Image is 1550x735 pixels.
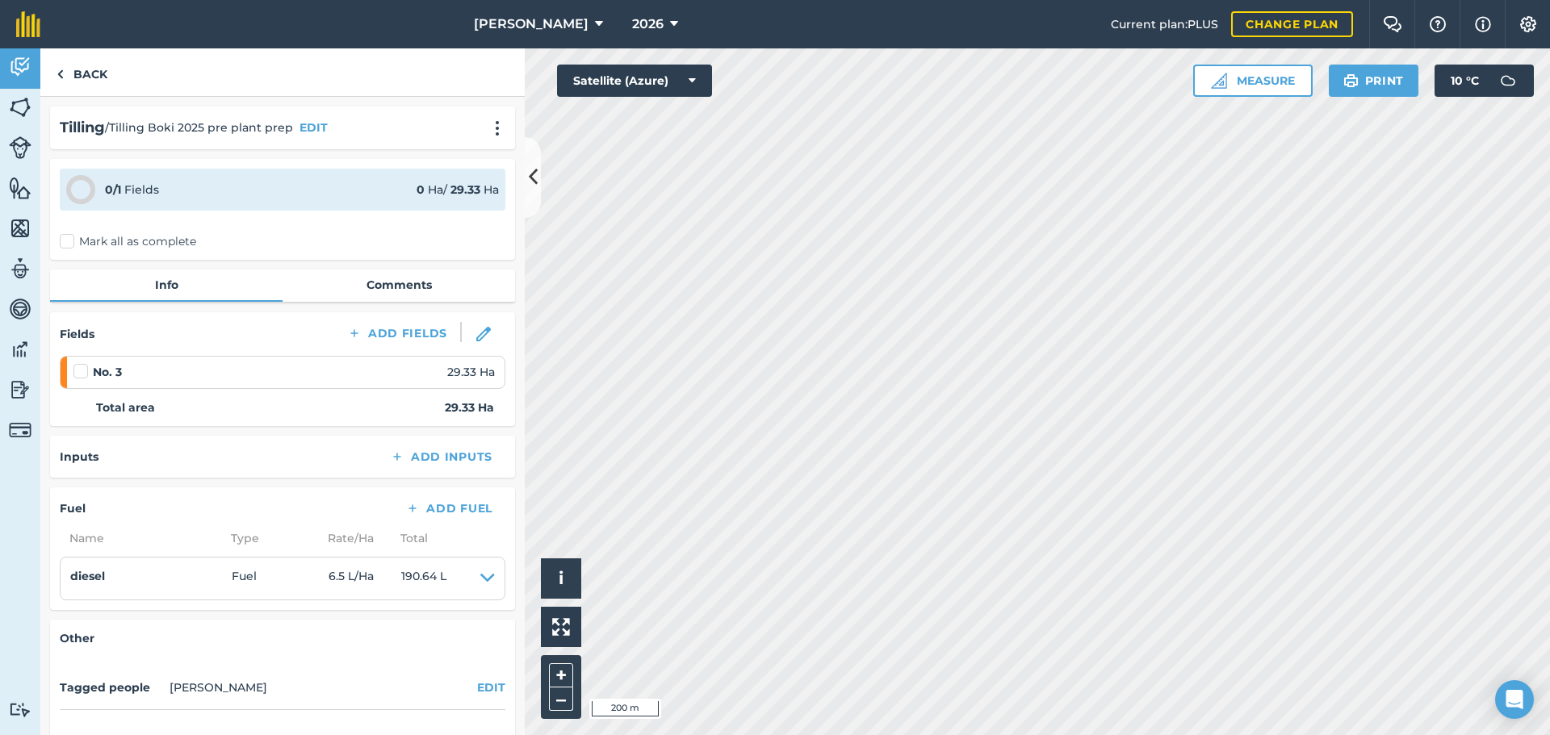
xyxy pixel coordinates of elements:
[450,182,480,197] strong: 29.33
[549,663,573,687] button: +
[559,568,563,588] span: i
[474,15,589,34] span: [PERSON_NAME]
[232,567,329,590] span: Fuel
[476,327,491,341] img: svg+xml;base64,PHN2ZyB3aWR0aD0iMTgiIGhlaWdodD0iMTgiIHZpZXdCb3g9IjAgMCAxOCAxOCIgZmlsbD0ibm9uZSIgeG...
[70,567,495,590] summary: dieselFuel6.5 L/Ha190.64 L
[93,363,122,381] strong: No. 3
[318,529,391,547] span: Rate/ Ha
[105,181,159,198] div: Fields
[447,363,495,381] span: 29.33 Ha
[283,269,515,300] a: Comments
[9,216,31,240] img: svg+xml;base64,PHN2ZyB4bWxucz0iaHR0cDovL3d3dy53My5vcmcvMjAwMC9zdmciIHdpZHRoPSI1NiIgaGVpZ2h0PSI2MC...
[552,618,570,636] img: Four arrows, one pointing top left, one top right, one bottom right and the last bottom left
[417,181,499,198] div: Ha / Ha
[40,48,124,96] a: Back
[70,567,232,585] h4: diesel
[477,679,505,696] button: EDIT
[105,182,121,197] strong: 0 / 1
[1329,65,1419,97] button: Print
[1111,15,1218,33] span: Current plan : PLUS
[16,11,40,37] img: fieldmargin Logo
[1451,65,1479,97] span: 10 ° C
[60,679,163,696] h4: Tagged people
[170,679,267,696] li: [PERSON_NAME]
[9,419,31,441] img: svg+xml;base64,PD94bWwgdmVyc2lvbj0iMS4wIiBlbmNvZGluZz0idXRmLTgiPz4KPCEtLSBHZW5lcmF0b3I6IEFkb2JlIE...
[392,497,505,520] button: Add Fuel
[1495,680,1534,719] div: Open Intercom Messenger
[60,233,196,250] label: Mark all as complete
[50,269,283,300] a: Info
[9,702,31,717] img: svg+xml;base64,PD94bWwgdmVyc2lvbj0iMS4wIiBlbmNvZGluZz0idXRmLTgiPz4KPCEtLSBHZW5lcmF0b3I6IEFkb2JlIE...
[549,687,573,711] button: –
[60,499,86,517] h4: Fuel
[391,529,428,547] span: Total
[9,337,31,361] img: svg+xml;base64,PD94bWwgdmVyc2lvbj0iMS4wIiBlbmNvZGluZz0idXRmLTgiPz4KPCEtLSBHZW5lcmF0b3I6IEFkb2JlIE...
[1193,65,1313,97] button: Measure
[1475,15,1491,34] img: svg+xml;base64,PHN2ZyB4bWxucz0iaHR0cDovL3d3dy53My5vcmcvMjAwMC9zdmciIHdpZHRoPSIxNyIgaGVpZ2h0PSIxNy...
[377,445,505,468] button: Add Inputs
[96,399,155,416] strong: Total area
[60,529,221,547] span: Name
[334,322,460,345] button: Add Fields
[1428,16,1447,32] img: A question mark icon
[1492,65,1524,97] img: svg+xml;base64,PD94bWwgdmVyc2lvbj0iMS4wIiBlbmNvZGluZz0idXRmLTgiPz4KPCEtLSBHZW5lcmF0b3I6IEFkb2JlIE...
[221,529,318,547] span: Type
[1211,73,1227,89] img: Ruler icon
[1435,65,1534,97] button: 10 °C
[1343,71,1359,90] img: svg+xml;base64,PHN2ZyB4bWxucz0iaHR0cDovL3d3dy53My5vcmcvMjAwMC9zdmciIHdpZHRoPSIxOSIgaGVpZ2h0PSIyNC...
[445,399,494,416] strong: 29.33 Ha
[60,116,105,140] h2: Tilling
[541,558,581,599] button: i
[57,65,64,84] img: svg+xml;base64,PHN2ZyB4bWxucz0iaHR0cDovL3d3dy53My5vcmcvMjAwMC9zdmciIHdpZHRoPSI5IiBoZWlnaHQ9IjI0Ii...
[557,65,712,97] button: Satellite (Azure)
[1231,11,1353,37] a: Change plan
[9,378,31,402] img: svg+xml;base64,PD94bWwgdmVyc2lvbj0iMS4wIiBlbmNvZGluZz0idXRmLTgiPz4KPCEtLSBHZW5lcmF0b3I6IEFkb2JlIE...
[488,120,507,136] img: svg+xml;base64,PHN2ZyB4bWxucz0iaHR0cDovL3d3dy53My5vcmcvMjAwMC9zdmciIHdpZHRoPSIyMCIgaGVpZ2h0PSIyNC...
[9,176,31,200] img: svg+xml;base64,PHN2ZyB4bWxucz0iaHR0cDovL3d3dy53My5vcmcvMjAwMC9zdmciIHdpZHRoPSI1NiIgaGVpZ2h0PSI2MC...
[417,182,425,197] strong: 0
[60,629,505,647] h4: Other
[1383,16,1402,32] img: Two speech bubbles overlapping with the left bubble in the forefront
[60,325,94,343] h4: Fields
[300,119,328,136] button: EDIT
[9,257,31,281] img: svg+xml;base64,PD94bWwgdmVyc2lvbj0iMS4wIiBlbmNvZGluZz0idXRmLTgiPz4KPCEtLSBHZW5lcmF0b3I6IEFkb2JlIE...
[9,55,31,79] img: svg+xml;base64,PD94bWwgdmVyc2lvbj0iMS4wIiBlbmNvZGluZz0idXRmLTgiPz4KPCEtLSBHZW5lcmF0b3I6IEFkb2JlIE...
[632,15,664,34] span: 2026
[9,136,31,159] img: svg+xml;base64,PD94bWwgdmVyc2lvbj0iMS4wIiBlbmNvZGluZz0idXRmLTgiPz4KPCEtLSBHZW5lcmF0b3I6IEFkb2JlIE...
[1519,16,1538,32] img: A cog icon
[105,119,293,136] span: / Tilling Boki 2025 pre plant prep
[60,448,98,466] h4: Inputs
[401,567,446,590] span: 190.64 L
[9,297,31,321] img: svg+xml;base64,PD94bWwgdmVyc2lvbj0iMS4wIiBlbmNvZGluZz0idXRmLTgiPz4KPCEtLSBHZW5lcmF0b3I6IEFkb2JlIE...
[9,95,31,119] img: svg+xml;base64,PHN2ZyB4bWxucz0iaHR0cDovL3d3dy53My5vcmcvMjAwMC9zdmciIHdpZHRoPSI1NiIgaGVpZ2h0PSI2MC...
[329,567,401,590] span: 6.5 L / Ha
